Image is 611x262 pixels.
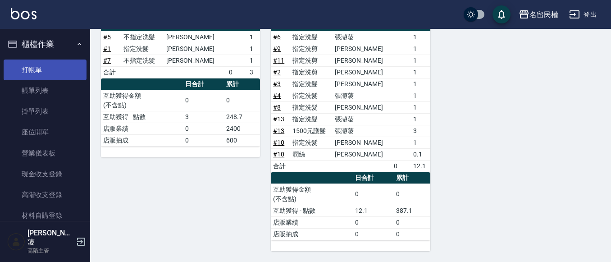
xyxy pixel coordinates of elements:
td: 0.1 [411,148,430,160]
td: 張瀞蓤 [333,90,392,101]
th: 累計 [394,172,430,184]
td: [PERSON_NAME] [164,31,227,43]
td: 1 [411,43,430,55]
a: #13 [273,115,284,123]
td: 387.1 [394,205,430,216]
td: 0 [353,228,394,240]
td: [PERSON_NAME] [333,148,392,160]
td: 1 [247,31,260,43]
td: 張瀞蓤 [333,125,392,137]
td: 1 [247,43,260,55]
div: 名留民權 [529,9,558,20]
td: 0 [394,184,430,205]
td: 潤絲 [290,148,333,160]
td: 1 [411,31,430,43]
a: 材料自購登錄 [4,205,87,226]
button: save [492,5,511,23]
td: 不指定洗髮 [121,55,164,66]
a: 掛單列表 [4,101,87,122]
table: a dense table [271,20,430,172]
td: 0 [353,184,394,205]
a: 帳單列表 [4,80,87,101]
td: 指定洗髮 [290,113,333,125]
td: 1 [411,78,430,90]
td: 1 [411,101,430,113]
td: 店販抽成 [271,228,353,240]
td: 1 [411,66,430,78]
a: 高階收支登錄 [4,184,87,205]
td: [PERSON_NAME] [333,137,392,148]
button: 名留民權 [515,5,562,24]
th: 日合計 [183,78,224,90]
td: [PERSON_NAME] [333,66,392,78]
td: 0 [394,228,430,240]
img: Person [7,233,25,251]
td: 不指定洗髮 [121,31,164,43]
td: 0 [392,160,411,172]
td: 店販業績 [271,216,353,228]
td: 248.7 [224,111,260,123]
td: 0 [224,90,260,111]
td: 1 [411,137,430,148]
td: [PERSON_NAME] [333,78,392,90]
td: 店販業績 [101,123,183,134]
td: 1 [247,55,260,66]
td: 12.1 [353,205,394,216]
a: #10 [273,139,284,146]
h5: [PERSON_NAME]蓤 [27,229,73,247]
td: 0 [394,216,430,228]
td: 600 [224,134,260,146]
a: #5 [103,33,111,41]
a: #4 [273,92,281,99]
img: Logo [11,8,36,19]
td: 1 [411,90,430,101]
td: [PERSON_NAME] [333,43,392,55]
td: 指定洗髮 [290,101,333,113]
a: #8 [273,104,281,111]
td: [PERSON_NAME] [164,43,227,55]
a: #9 [273,45,281,52]
a: #7 [103,57,111,64]
a: 打帳單 [4,60,87,80]
td: 0 [183,134,224,146]
td: 3 [411,125,430,137]
td: 1 [411,113,430,125]
td: 3 [247,66,260,78]
td: 互助獲得 - 點數 [271,205,353,216]
td: 指定洗剪 [290,66,333,78]
table: a dense table [101,78,260,147]
a: #2 [273,69,281,76]
td: 合計 [101,66,121,78]
table: a dense table [101,20,260,78]
td: 互助獲得金額 (不含點) [101,90,183,111]
td: 0 [183,123,224,134]
table: a dense table [271,172,430,240]
a: 現金收支登錄 [4,164,87,184]
td: 12.1 [411,160,430,172]
td: 0 [183,90,224,111]
td: [PERSON_NAME] [333,55,392,66]
td: 指定洗剪 [290,43,333,55]
td: 指定洗髮 [290,137,333,148]
a: #3 [273,80,281,87]
td: 指定洗髮 [290,90,333,101]
td: 指定洗髮 [290,31,333,43]
td: 互助獲得金額 (不含點) [271,184,353,205]
td: 指定洗髮 [121,43,164,55]
a: #13 [273,127,284,134]
td: 合計 [271,160,290,172]
td: [PERSON_NAME] [333,101,392,113]
td: 互助獲得 - 點數 [101,111,183,123]
th: 日合計 [353,172,394,184]
td: 3 [183,111,224,123]
a: 營業儀表板 [4,143,87,164]
td: 1 [411,55,430,66]
a: #1 [103,45,111,52]
td: 2400 [224,123,260,134]
td: 張瀞蓤 [333,113,392,125]
a: 座位開單 [4,122,87,142]
td: 0 [353,216,394,228]
td: 指定洗剪 [290,55,333,66]
a: #6 [273,33,281,41]
th: 累計 [224,78,260,90]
